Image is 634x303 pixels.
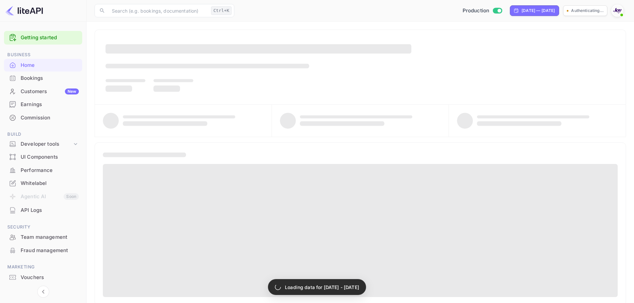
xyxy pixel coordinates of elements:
[21,180,79,187] div: Whitelabel
[4,111,82,124] a: Commission
[4,263,82,271] span: Marketing
[460,7,505,15] div: Switch to Sandbox mode
[5,5,43,16] img: LiteAPI logo
[21,114,79,122] div: Commission
[21,233,79,241] div: Team management
[21,34,79,42] a: Getting started
[612,5,623,16] img: With Joy
[4,59,82,71] a: Home
[4,164,82,177] div: Performance
[4,131,82,138] span: Build
[4,85,82,97] a: CustomersNew
[4,85,82,98] div: CustomersNew
[571,8,604,14] p: Authenticating...
[4,231,82,244] div: Team management
[4,98,82,111] div: Earnings
[4,204,82,217] div: API Logs
[21,207,79,214] div: API Logs
[21,274,79,281] div: Vouchers
[4,231,82,243] a: Team management
[4,244,82,256] a: Fraud management
[4,177,82,190] div: Whitelabel
[463,7,490,15] span: Production
[4,271,82,284] div: Vouchers
[211,6,232,15] div: Ctrl+K
[21,101,79,108] div: Earnings
[4,59,82,72] div: Home
[285,284,359,291] p: Loading data for [DATE] - [DATE]
[4,72,82,85] div: Bookings
[21,75,79,82] div: Bookings
[108,4,208,17] input: Search (e.g. bookings, documentation)
[4,151,82,163] a: UI Components
[21,140,72,148] div: Developer tools
[4,98,82,110] a: Earnings
[4,138,82,150] div: Developer tools
[4,151,82,164] div: UI Components
[4,164,82,176] a: Performance
[4,224,82,231] span: Security
[4,72,82,84] a: Bookings
[65,88,79,94] div: New
[21,88,79,95] div: Customers
[4,51,82,59] span: Business
[21,62,79,69] div: Home
[4,204,82,216] a: API Logs
[21,247,79,254] div: Fraud management
[21,167,79,174] div: Performance
[37,286,49,298] button: Collapse navigation
[510,5,559,16] div: Click to change the date range period
[522,8,555,14] div: [DATE] — [DATE]
[21,153,79,161] div: UI Components
[4,31,82,45] div: Getting started
[4,177,82,189] a: Whitelabel
[4,271,82,283] a: Vouchers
